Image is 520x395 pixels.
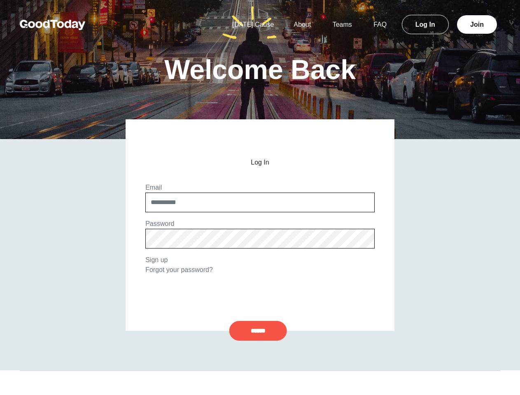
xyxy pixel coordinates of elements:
[145,266,213,273] a: Forgot your password?
[364,21,396,28] a: FAQ
[145,159,375,166] h2: Log In
[402,15,449,34] a: Log In
[457,15,497,34] a: Join
[164,56,356,83] h1: Welcome Back
[284,21,321,28] a: About
[145,256,168,263] a: Sign up
[145,220,174,227] label: Password
[20,20,86,30] img: GoodToday
[323,21,362,28] a: Teams
[145,184,162,191] label: Email
[222,21,284,28] a: [DATE] Cause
